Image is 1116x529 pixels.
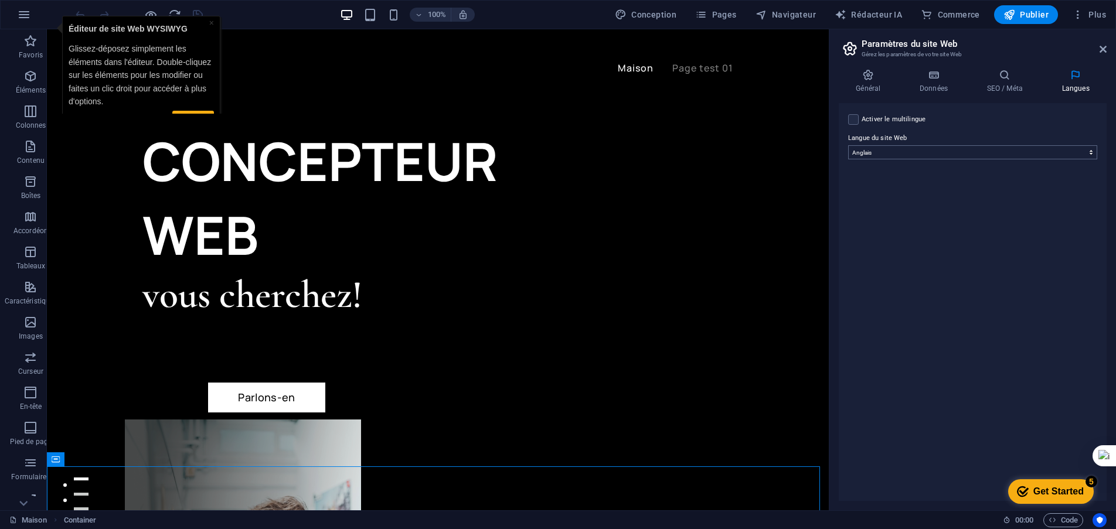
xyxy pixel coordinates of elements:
font: Formulaires [11,473,50,481]
font: Paramètres du site Web [862,39,957,49]
font: Colonnes [16,121,46,129]
font: Éléments [16,86,46,94]
div: Fermer l'info-bulle [156,1,161,13]
button: Conception [610,5,681,24]
i: Lors du redimensionnement, ajustez automatiquement le niveau de zoom pour l'adapter à l'appareil ... [458,9,468,20]
font: Conception [631,10,676,19]
font: Boîtes [21,192,41,200]
div: 5 [87,2,98,14]
font: Glissez-déposez simplement les éléments dans l'éditeur. Double-cliquez sur les éléments pour les ... [15,28,158,90]
a: Cliquez pour annuler la sélection. Double-cliquez pour ouvrir Pages. [9,513,47,527]
span: Click to select. Double-click to edit [64,513,97,527]
font: Éditeur de site Web WYSIWYG [15,8,134,18]
font: En-tête [20,402,42,411]
a: Suivant [119,95,161,112]
font: Favoris [19,51,43,59]
h6: Durée de la séance [1003,513,1034,527]
button: Commerce [916,5,985,24]
i: Recharger la page [168,8,181,22]
button: 100% [410,8,451,22]
font: SEO / Méta [987,84,1023,93]
font: Contenu [17,156,45,165]
button: Code [1043,513,1083,527]
font: Plus [1088,10,1106,19]
font: Rédacteur IA [851,10,902,19]
button: Pages [690,5,741,24]
button: Publier [994,5,1058,24]
font: Images [19,332,43,340]
font: Code [1061,516,1078,524]
font: Pages [712,10,737,19]
button: Cliquez ici pour quitter le mode aperçu et continuer l'édition [144,8,158,22]
font: Maison [22,516,47,524]
button: Navigateur [751,5,821,24]
button: 2 [27,463,42,466]
div: Conception (Ctrl+Alt+Y) [610,5,681,24]
font: Tableaux [16,262,46,270]
button: Centrés sur l'utilisateur [1093,513,1107,527]
font: 00 [1015,516,1023,524]
button: 3 [27,478,42,481]
font: : [1023,516,1025,524]
div: Get Started 5 items remaining, 0% complete [9,6,95,30]
button: Plus [1067,5,1111,24]
font: Navigateur [772,10,816,19]
button: Rédacteur IA [830,5,907,24]
font: Langue du site Web [848,134,907,142]
button: 1 [27,448,42,451]
font: Accordéon [13,227,48,235]
font: Activer le multilingue [862,115,926,123]
nav: fil d'Ariane [64,513,97,527]
font: 00 [1025,516,1033,524]
font: Données [920,84,948,93]
font: Caractéristiques [5,297,57,305]
font: Pied de page [10,438,52,446]
div: Get Started [35,13,85,23]
font: Gérez les paramètres de votre site Web [862,51,962,57]
button: recharger [167,8,181,22]
font: 100% [428,10,446,19]
font: Général [856,84,880,93]
font: Langues [1062,84,1090,93]
font: Publier [1020,10,1049,19]
font: Curseur [18,367,43,376]
font: Commerce [938,10,980,19]
font: × [156,2,161,12]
